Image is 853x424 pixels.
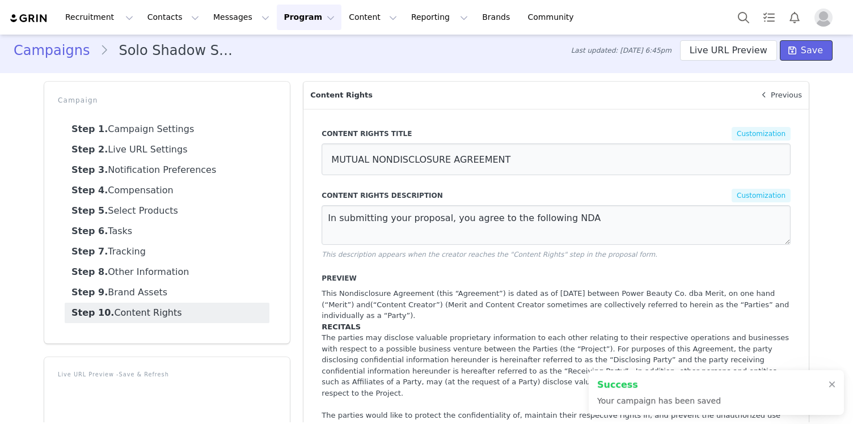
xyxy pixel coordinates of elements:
button: Save [780,40,833,61]
p: Campaign [58,95,276,105]
a: Tasks [65,221,269,241]
strong: Step 10. [71,307,114,318]
label: Content Rights Description [322,190,555,201]
a: Save & Refresh [119,371,169,378]
span: This Nondisclosure Agreement (this “Agreement”) is dated as of [DATE] between Power Beauty Co. db... [322,289,789,320]
strong: Step 9. [71,287,108,298]
a: Community [521,5,586,30]
a: Notification Preferences [65,160,269,180]
span: Customization [732,189,791,202]
span: Save [801,44,823,57]
a: Campaigns [14,40,100,61]
button: Recruitment [58,5,140,30]
span: Customization [732,127,791,141]
a: Select Products [65,201,269,221]
label: Content Rights Title [322,129,555,139]
span: The parties may disclose valuable proprietary information to each other relating to their respect... [322,333,789,397]
h2: Success [597,378,721,392]
span: RECITALS [322,323,361,331]
input: Content Rights [322,143,791,175]
p: Content Rights [303,82,750,109]
a: Tracking [65,241,269,262]
a: Content Rights [65,303,269,323]
button: Search [731,5,756,30]
button: Reporting [404,5,475,30]
button: Profile [808,9,844,27]
button: Content [342,5,404,30]
img: grin logo [9,13,49,24]
a: Previous [750,82,809,109]
a: Campaign Settings [65,119,269,139]
button: Messages [206,5,276,30]
button: Contacts [141,5,206,30]
strong: Step 2. [71,144,108,155]
a: Live URL Settings [65,139,269,160]
img: placeholder-profile.jpg [814,9,833,27]
a: Tasks [757,5,782,30]
a: Brands [475,5,520,30]
strong: Step 5. [71,205,108,216]
label: Preview [322,273,791,283]
button: Notifications [782,5,807,30]
button: Live URL Preview [680,40,777,61]
strong: Step 8. [71,266,108,277]
p: Live URL Preview - [58,371,276,379]
a: Brand Assets [65,282,269,303]
strong: Step 4. [71,185,108,196]
strong: Step 1. [71,124,108,134]
strong: Step 6. [71,226,108,236]
strong: Step 3. [71,164,108,175]
a: Compensation [65,180,269,201]
button: Program [277,5,341,30]
strong: Step 7. [71,246,108,257]
a: Other Information [65,262,269,282]
span: Last updated: [DATE] 6:45pm [571,45,672,56]
p: Your campaign has been saved [597,395,721,407]
p: This description appears when the creator reaches the "Content Rights" step in the proposal form. [322,249,791,260]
